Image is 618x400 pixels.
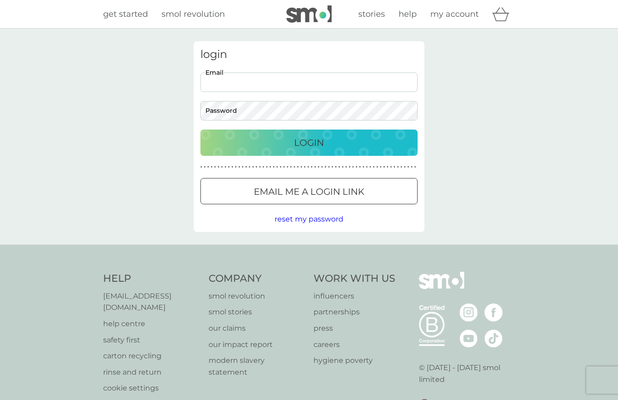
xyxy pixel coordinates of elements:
[103,290,200,313] a: [EMAIL_ADDRESS][DOMAIN_NAME]
[286,5,332,23] img: smol
[411,165,413,169] p: ●
[238,165,240,169] p: ●
[460,304,478,322] img: visit the smol Instagram page
[297,165,299,169] p: ●
[249,165,251,169] p: ●
[103,9,148,19] span: get started
[419,362,515,385] p: © [DATE] - [DATE] smol limited
[221,165,223,169] p: ●
[276,165,278,169] p: ●
[356,165,357,169] p: ●
[270,165,271,169] p: ●
[273,165,275,169] p: ●
[200,48,418,61] h3: login
[162,9,225,19] span: smol revolution
[103,366,200,378] a: rinse and return
[162,8,225,21] a: smol revolution
[394,165,395,169] p: ●
[485,329,503,347] img: visit the smol Tiktok page
[103,318,200,330] a: help centre
[358,9,385,19] span: stories
[397,165,399,169] p: ●
[414,165,416,169] p: ●
[460,329,478,347] img: visit the smol Youtube page
[103,350,200,362] a: carton recycling
[103,382,200,394] a: cookie settings
[304,165,306,169] p: ●
[335,165,337,169] p: ●
[321,165,323,169] p: ●
[283,165,285,169] p: ●
[311,165,313,169] p: ●
[328,165,330,169] p: ●
[492,5,515,23] div: basket
[419,272,464,303] img: smol
[325,165,327,169] p: ●
[404,165,406,169] p: ●
[211,165,213,169] p: ●
[290,165,292,169] p: ●
[400,165,402,169] p: ●
[390,165,392,169] p: ●
[204,165,206,169] p: ●
[103,272,200,286] h4: Help
[380,165,382,169] p: ●
[345,165,347,169] p: ●
[200,178,418,204] button: Email me a login link
[252,165,254,169] p: ●
[399,8,417,21] a: help
[314,323,395,334] a: press
[228,165,230,169] p: ●
[209,323,305,334] a: our claims
[349,165,351,169] p: ●
[399,9,417,19] span: help
[314,355,395,366] a: hygiene poverty
[209,290,305,302] a: smol revolution
[342,165,344,169] p: ●
[366,165,368,169] p: ●
[314,165,316,169] p: ●
[430,8,479,21] a: my account
[294,135,324,150] p: Login
[207,165,209,169] p: ●
[307,165,309,169] p: ●
[200,130,418,156] button: Login
[314,290,395,302] a: influencers
[287,165,289,169] p: ●
[209,355,305,378] a: modern slavery statement
[485,304,503,322] img: visit the smol Facebook page
[370,165,371,169] p: ●
[408,165,409,169] p: ●
[103,334,200,346] p: safety first
[373,165,375,169] p: ●
[275,215,343,223] span: reset my password
[358,8,385,21] a: stories
[362,165,364,169] p: ●
[387,165,389,169] p: ●
[254,184,364,199] p: Email me a login link
[256,165,257,169] p: ●
[209,339,305,351] p: our impact report
[218,165,219,169] p: ●
[235,165,237,169] p: ●
[103,8,148,21] a: get started
[275,213,343,225] button: reset my password
[245,165,247,169] p: ●
[209,272,305,286] h4: Company
[359,165,361,169] p: ●
[332,165,333,169] p: ●
[314,339,395,351] p: careers
[430,9,479,19] span: my account
[300,165,302,169] p: ●
[352,165,354,169] p: ●
[266,165,268,169] p: ●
